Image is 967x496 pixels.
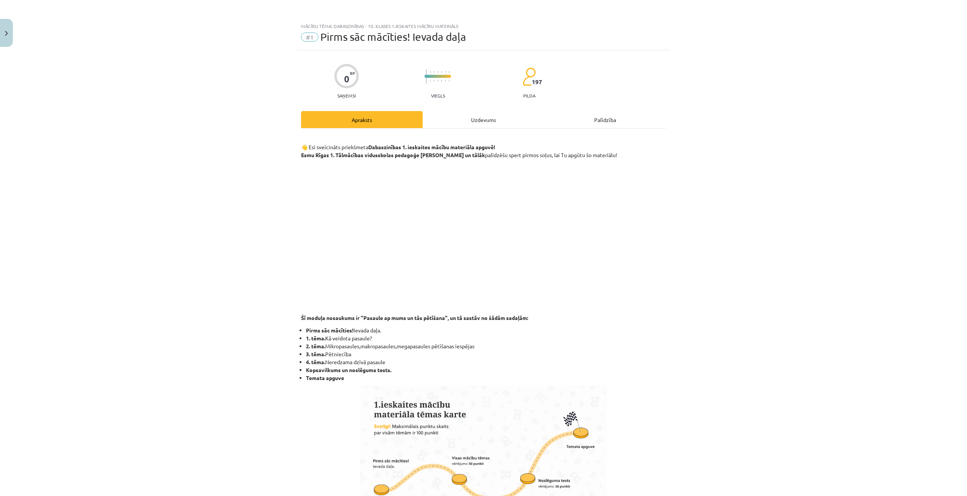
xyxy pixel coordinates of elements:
[344,74,349,84] div: 0
[523,93,535,98] p: pilda
[350,71,355,75] span: XP
[306,342,666,350] li: Mikropasaules,makropasaules,megapasaules pētīšanas iespējas
[306,334,666,342] li: Kā veidota pasaule?
[334,93,359,98] p: Saņemsi
[5,31,8,36] img: icon-close-lesson-0947bae3869378f0d4975bcd49f059093ad1ed9edebbc8119c70593378902aed.svg
[306,351,325,357] strong: 3. tēma.
[306,327,354,334] strong: Pirms sāc mācīties!
[301,23,666,29] div: Mācību tēma: Dabaszinības - 10. klases 1.ieskaites mācību materiāls
[437,80,438,82] img: icon-short-line-57e1e144782c952c97e751825c79c345078a6d821885a25fce030b3d8c18986b.svg
[445,71,446,73] img: icon-short-line-57e1e144782c952c97e751825c79c345078a6d821885a25fce030b3d8c18986b.svg
[306,358,325,365] strong: 4. tēma.
[306,326,666,334] li: Ievada daļa.
[423,111,544,128] div: Uzdevums
[437,71,438,73] img: icon-short-line-57e1e144782c952c97e751825c79c345078a6d821885a25fce030b3d8c18986b.svg
[301,111,423,128] div: Apraksts
[306,343,325,349] strong: 2. tēma.
[363,314,528,321] b: Pasaule ap mums un tās pētīšana", un tā sastāv no šādām sadaļām:
[301,32,318,42] span: #1
[320,31,466,43] span: Pirms sāc mācīties! Ievada daļa
[441,71,442,73] img: icon-short-line-57e1e144782c952c97e751825c79c345078a6d821885a25fce030b3d8c18986b.svg
[306,350,666,358] li: Pētniecība
[532,79,542,85] span: 197
[544,111,666,128] div: Palīdzība
[445,80,446,82] img: icon-short-line-57e1e144782c952c97e751825c79c345078a6d821885a25fce030b3d8c18986b.svg
[430,71,431,73] img: icon-short-line-57e1e144782c952c97e751825c79c345078a6d821885a25fce030b3d8c18986b.svg
[301,314,363,321] b: Šī moduļa nosaukums ir "
[306,366,391,373] strong: Kopsavilkums un noslēguma tests.
[301,135,666,159] p: 👋 Esi sveicināts priekšmeta palīdzēšu spert pirmos soļus, lai Tu apgūtu šo materiālu!
[430,80,431,82] img: icon-short-line-57e1e144782c952c97e751825c79c345078a6d821885a25fce030b3d8c18986b.svg
[306,335,325,341] strong: 1. tēma.
[426,69,427,84] img: icon-long-line-d9ea69661e0d244f92f715978eff75569469978d946b2353a9bb055b3ed8787d.svg
[522,67,536,86] img: students-c634bb4e5e11cddfef0936a35e636f08e4e9abd3cc4e673bd6f9a4125e45ecb1.svg
[306,358,666,366] li: Neredzama dzīvā pasaule
[306,374,344,381] strong: Temata apguve
[431,93,445,98] p: Viegls
[441,80,442,82] img: icon-short-line-57e1e144782c952c97e751825c79c345078a6d821885a25fce030b3d8c18986b.svg
[368,144,401,150] strong: Dabaszinības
